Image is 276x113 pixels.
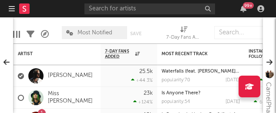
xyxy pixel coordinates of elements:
span: 7-Day Fans Added [105,49,133,59]
a: Miss [PERSON_NAME] [48,90,96,105]
button: 99+ [240,5,246,12]
div: 25.5k [139,69,153,74]
div: Is Anyone There? [162,91,240,96]
div: [DATE] [226,78,240,83]
div: popularity: 54 [162,100,190,104]
span: Most Notified [77,30,112,36]
div: +44.3 % [131,77,153,83]
div: Waterfalls (feat. Sam Harper & Bobby Harvey) [162,69,240,74]
div: A&R Pipeline [41,22,49,47]
div: 7-Day Fans Added (7-Day Fans Added) [166,22,201,47]
div: popularity: 70 [162,78,190,83]
div: Most Recent Track [162,51,227,56]
div: Edit Columns [13,22,20,47]
a: [PERSON_NAME] [48,72,93,80]
a: Is Anyone There? [162,91,200,96]
div: 99 + [243,2,254,9]
div: Filters [27,22,34,47]
div: 23k [144,90,153,96]
div: [DATE] [226,100,240,104]
input: Search for artists [84,3,215,14]
div: 7-Day Fans Added (7-Day Fans Added) [166,33,201,43]
div: Artist [18,51,83,56]
div: +124 % [133,99,153,105]
button: Save [130,31,141,36]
